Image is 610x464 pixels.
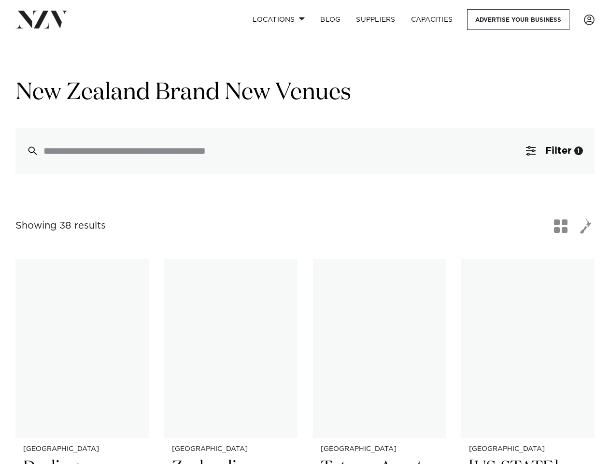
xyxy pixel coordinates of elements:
[15,11,68,28] img: nzv-logo.png
[514,128,595,174] button: Filter1
[348,9,403,30] a: SUPPLIERS
[312,9,348,30] a: BLOG
[172,446,290,453] small: [GEOGRAPHIC_DATA]
[545,146,571,156] span: Filter
[15,218,106,233] div: Showing 38 results
[321,446,439,453] small: [GEOGRAPHIC_DATA]
[23,446,141,453] small: [GEOGRAPHIC_DATA]
[467,9,569,30] a: Advertise your business
[15,78,595,108] h1: New Zealand Brand New Venues
[574,146,583,155] div: 1
[403,9,461,30] a: Capacities
[245,9,312,30] a: Locations
[469,446,587,453] small: [GEOGRAPHIC_DATA]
